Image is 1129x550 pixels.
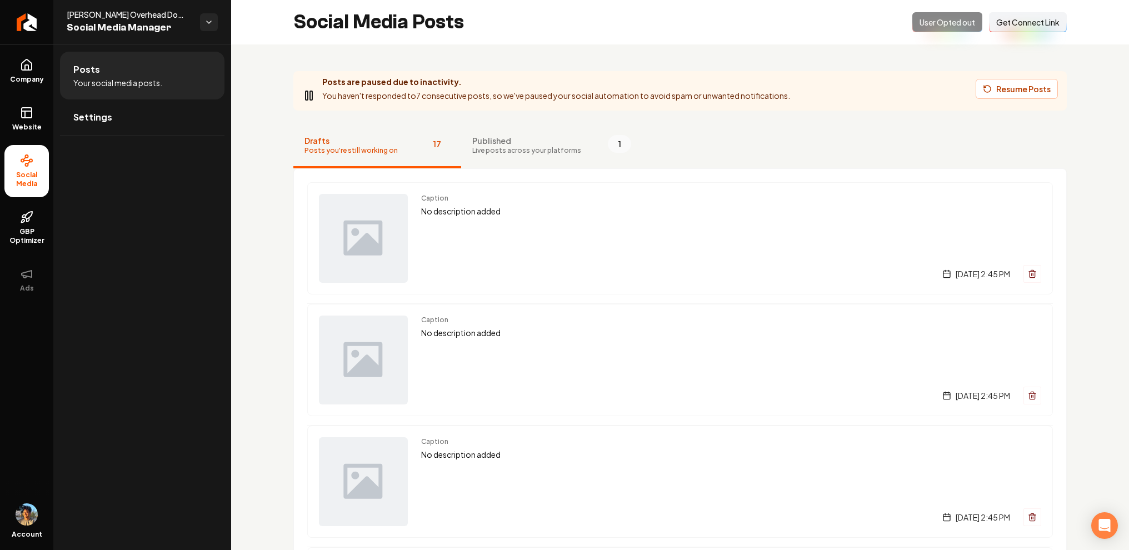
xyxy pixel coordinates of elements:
span: Caption [421,316,1041,324]
span: Website [8,123,46,132]
span: Published [472,135,581,146]
span: Posts [73,63,100,76]
strong: Posts are paused due to inactivity. [322,77,462,87]
span: 1 [608,135,631,153]
span: Settings [73,111,112,124]
p: No description added [421,327,1041,339]
span: Get Connect Link [996,17,1060,28]
img: Post preview [319,437,408,526]
span: [DATE] 2:45 PM [956,390,1010,401]
p: No description added [421,448,1041,461]
a: Settings [60,99,224,135]
button: Ads [4,258,49,302]
span: Posts you're still working on [304,146,398,155]
a: Company [4,49,49,93]
span: [PERSON_NAME] Overhead Doors! [67,9,191,20]
span: [DATE] 2:45 PM [956,512,1010,523]
span: Account [12,530,42,539]
a: Post previewCaptionNo description added[DATE] 2:45 PM [307,182,1053,294]
a: Post previewCaptionNo description added[DATE] 2:45 PM [307,425,1053,538]
span: Company [6,75,48,84]
span: Your social media posts. [73,77,162,88]
img: Post preview [319,316,408,404]
p: You haven't responded to 7 consecutive posts, so we've paused your social automation to avoid spa... [322,89,790,102]
button: Get Connect Link [989,12,1067,32]
img: Rebolt Logo [17,13,37,31]
span: Caption [421,437,1041,446]
a: GBP Optimizer [4,202,49,254]
span: [DATE] 2:45 PM [956,268,1010,279]
button: Open user button [16,503,38,526]
span: Social Media Manager [67,20,191,36]
button: Resume Posts [976,79,1058,99]
img: Post preview [319,194,408,283]
span: Caption [421,194,1041,203]
div: Open Intercom Messenger [1091,512,1118,539]
span: Ads [16,284,38,293]
span: 17 [424,135,450,153]
a: Website [4,97,49,141]
button: DraftsPosts you're still working on17 [293,124,461,168]
p: No description added [421,205,1041,218]
nav: Tabs [293,124,1067,168]
span: Live posts across your platforms [472,146,581,155]
img: Aditya Nair [16,503,38,526]
h2: Social Media Posts [293,11,464,33]
a: Post previewCaptionNo description added[DATE] 2:45 PM [307,303,1053,416]
button: PublishedLive posts across your platforms1 [461,124,642,168]
span: Social Media [4,171,49,188]
span: GBP Optimizer [4,227,49,245]
span: Drafts [304,135,398,146]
